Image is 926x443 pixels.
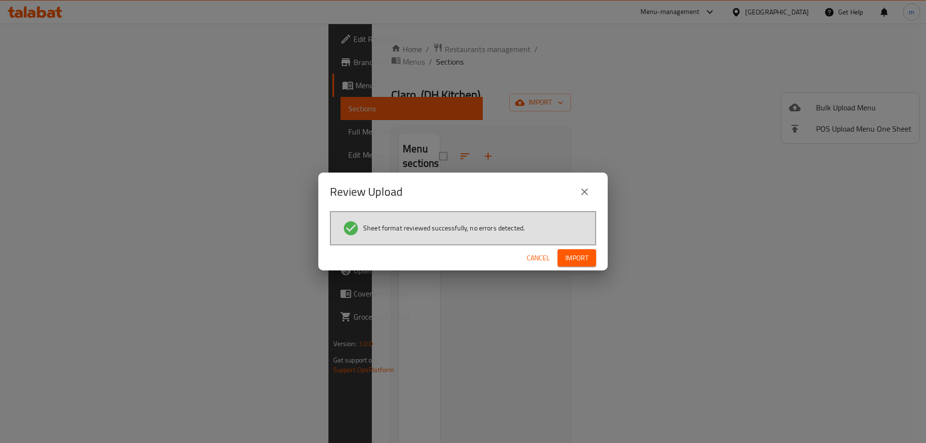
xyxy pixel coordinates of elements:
[527,252,550,264] span: Cancel
[523,249,554,267] button: Cancel
[565,252,588,264] span: Import
[330,184,403,200] h2: Review Upload
[573,180,596,203] button: close
[363,223,525,233] span: Sheet format reviewed successfully, no errors detected.
[558,249,596,267] button: Import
